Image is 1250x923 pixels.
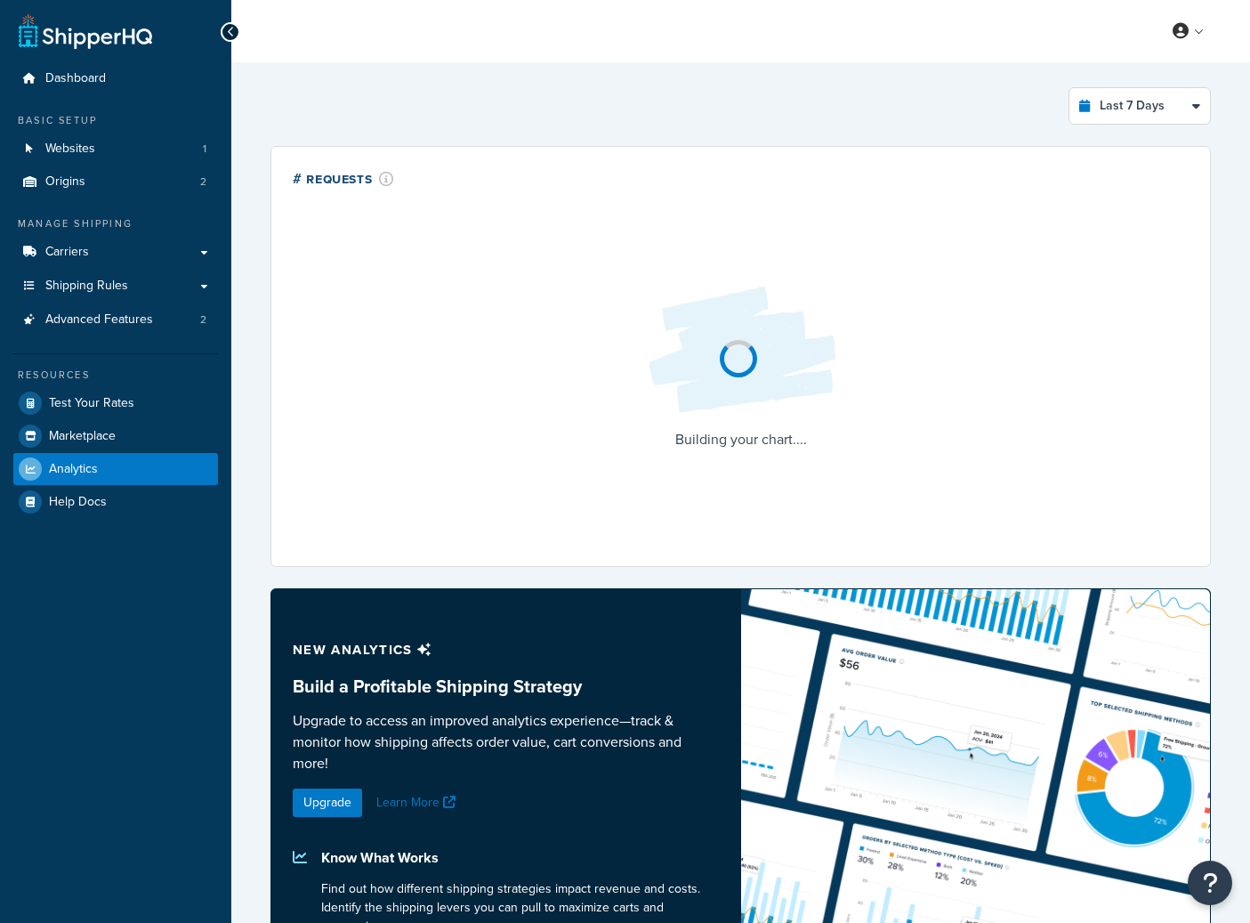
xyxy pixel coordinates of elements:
div: Basic Setup [13,113,218,128]
span: Origins [45,174,85,190]
span: Help Docs [49,495,107,510]
button: Open Resource Center [1188,861,1232,905]
h3: Build a Profitable Shipping Strategy [293,676,720,696]
a: Shipping Rules [13,270,218,303]
p: Building your chart.... [634,427,848,452]
span: Marketplace [49,429,116,444]
a: Marketplace [13,420,218,452]
a: Carriers [13,236,218,269]
a: Websites1 [13,133,218,166]
a: Origins2 [13,166,218,198]
img: Loading... [634,272,848,427]
div: Resources [13,368,218,383]
li: Advanced Features [13,304,218,336]
div: Manage Shipping [13,216,218,231]
a: Upgrade [293,789,362,817]
a: Analytics [13,453,218,485]
span: 1 [203,142,206,157]
span: Shipping Rules [45,279,128,294]
li: Origins [13,166,218,198]
span: Dashboard [45,71,106,86]
a: Learn More [376,793,460,812]
span: Websites [45,142,95,157]
span: 2 [200,174,206,190]
a: Help Docs [13,486,218,518]
a: Dashboard [13,62,218,95]
p: Upgrade to access an improved analytics experience—track & monitor how shipping affects order val... [293,710,720,774]
p: Know What Works [321,846,720,870]
span: Analytics [49,462,98,477]
span: Test Your Rates [49,396,134,411]
span: Carriers [45,245,89,260]
li: Websites [13,133,218,166]
a: Advanced Features2 [13,304,218,336]
span: Advanced Features [45,312,153,328]
p: New analytics [293,637,720,662]
span: 2 [200,312,206,328]
a: Test Your Rates [13,387,218,419]
div: # Requests [293,168,394,189]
